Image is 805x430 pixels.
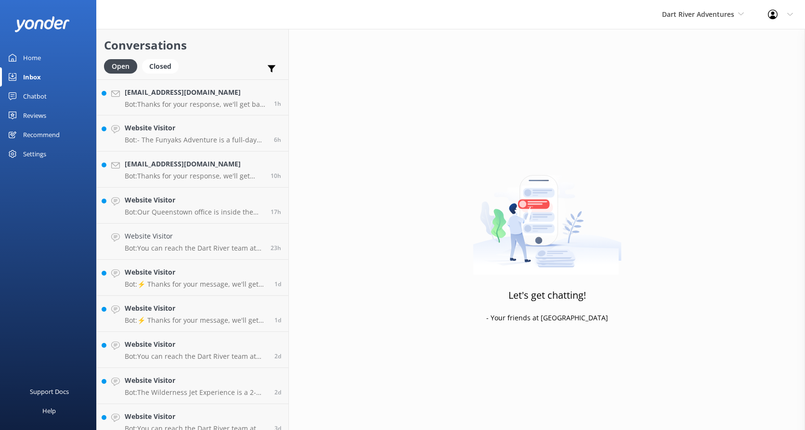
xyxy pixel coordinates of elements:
[97,79,288,115] a: [EMAIL_ADDRESS][DOMAIN_NAME]Bot:Thanks for your response, we'll get back to you as soon as we can...
[125,316,267,325] p: Bot: ⚡ Thanks for your message, we'll get back to you as soon as we can. You're also welcome to k...
[104,36,281,54] h2: Conversations
[97,368,288,404] a: Website VisitorBot:The Wilderness Jet Experience is a 2-hour trip, while the jet boat ride for th...
[274,352,281,360] span: Sep 19 2025 08:21am (UTC +12:00) Pacific/Auckland
[23,125,60,144] div: Recommend
[97,260,288,296] a: Website VisitorBot:⚡ Thanks for your message, we'll get back to you as soon as we can. You're als...
[125,339,267,350] h4: Website Visitor
[42,401,56,420] div: Help
[30,382,69,401] div: Support Docs
[125,352,267,361] p: Bot: You can reach the Dart River team at [PHONE_NUMBER] (within [GEOGRAPHIC_DATA]), 0800 327 853...
[125,411,267,422] h4: Website Visitor
[142,59,179,74] div: Closed
[662,10,734,19] span: Dart River Adventures
[125,388,267,397] p: Bot: The Wilderness Jet Experience is a 2-hour trip, while the jet boat ride for the [PERSON_NAME...
[274,388,281,396] span: Sep 19 2025 12:16am (UTC +12:00) Pacific/Auckland
[125,87,267,98] h4: [EMAIL_ADDRESS][DOMAIN_NAME]
[125,303,267,314] h4: Website Visitor
[23,144,46,164] div: Settings
[486,313,608,323] p: - Your friends at [GEOGRAPHIC_DATA]
[125,136,267,144] p: Bot: - The Funyaks Adventure is a full-day experience that combines a wilderness jet boat ride wi...
[274,316,281,324] span: Sep 19 2025 08:32pm (UTC +12:00) Pacific/Auckland
[274,280,281,288] span: Sep 20 2025 11:00am (UTC +12:00) Pacific/Auckland
[97,115,288,152] a: Website VisitorBot:- The Funyaks Adventure is a full-day experience that combines a wilderness je...
[125,172,263,180] p: Bot: Thanks for your response, we'll get back to you as soon as we can during opening hours.
[23,48,41,67] div: Home
[508,288,586,303] h3: Let's get chatting!
[125,123,267,133] h4: Website Visitor
[125,267,267,278] h4: Website Visitor
[97,152,288,188] a: [EMAIL_ADDRESS][DOMAIN_NAME]Bot:Thanks for your response, we'll get back to you as soon as we can...
[125,375,267,386] h4: Website Visitor
[125,231,263,241] h4: Website Visitor
[97,332,288,368] a: Website VisitorBot:You can reach the Dart River team at [PHONE_NUMBER] (within [GEOGRAPHIC_DATA])...
[97,224,288,260] a: Website VisitorBot:You can reach the Dart River team at [PHONE_NUMBER] (within [GEOGRAPHIC_DATA])...
[125,244,263,253] p: Bot: You can reach the Dart River team at [PHONE_NUMBER] (within [GEOGRAPHIC_DATA]), 0800 327 853...
[125,208,263,216] p: Bot: Our Queenstown office is inside the [GEOGRAPHIC_DATA] at [STREET_ADDRESS], where complimenta...
[142,61,183,71] a: Closed
[97,188,288,224] a: Website VisitorBot:Our Queenstown office is inside the [GEOGRAPHIC_DATA] at [STREET_ADDRESS], whe...
[274,100,281,108] span: Sep 21 2025 10:25am (UTC +12:00) Pacific/Auckland
[125,159,263,169] h4: [EMAIL_ADDRESS][DOMAIN_NAME]
[23,87,47,106] div: Chatbot
[125,195,263,205] h4: Website Visitor
[125,280,267,289] p: Bot: ⚡ Thanks for your message, we'll get back to you as soon as we can. You're also welcome to k...
[97,296,288,332] a: Website VisitorBot:⚡ Thanks for your message, we'll get back to you as soon as we can. You're als...
[125,100,267,109] p: Bot: Thanks for your response, we'll get back to you as soon as we can during opening hours.
[14,16,70,32] img: yonder-white-logo.png
[271,172,281,180] span: Sep 21 2025 01:21am (UTC +12:00) Pacific/Auckland
[473,155,622,275] img: artwork of a man stealing a conversation from at giant smartphone
[23,106,46,125] div: Reviews
[23,67,41,87] div: Inbox
[271,208,281,216] span: Sep 20 2025 06:12pm (UTC +12:00) Pacific/Auckland
[274,136,281,144] span: Sep 21 2025 04:33am (UTC +12:00) Pacific/Auckland
[104,59,137,74] div: Open
[271,244,281,252] span: Sep 20 2025 12:19pm (UTC +12:00) Pacific/Auckland
[104,61,142,71] a: Open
